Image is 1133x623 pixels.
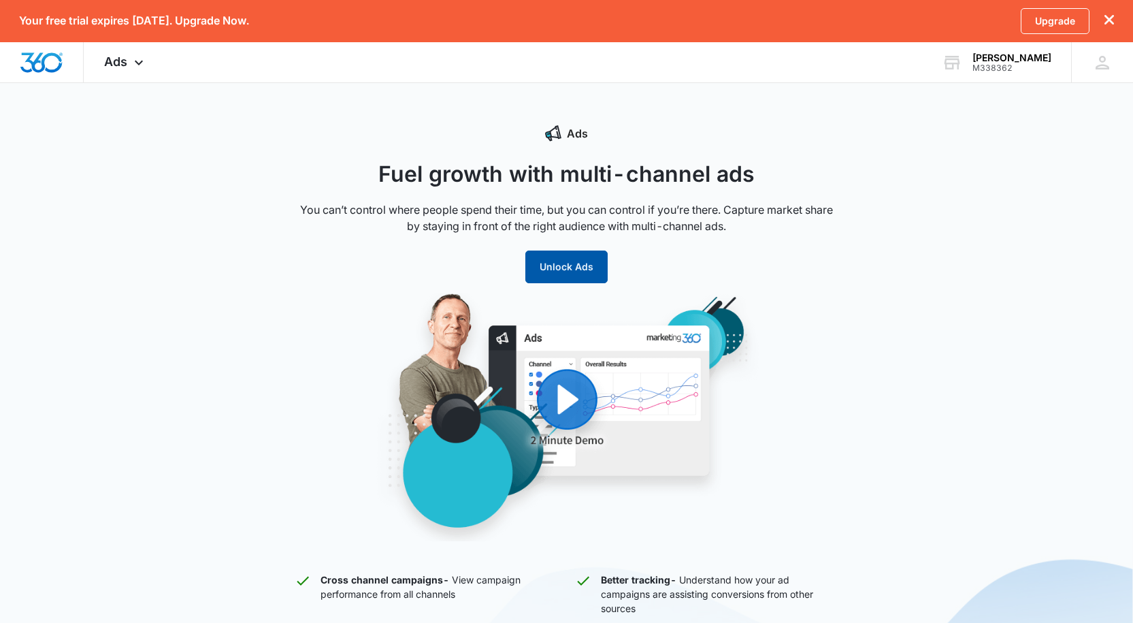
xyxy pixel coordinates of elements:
button: dismiss this dialog [1104,14,1114,27]
a: Unlock Ads [525,261,608,272]
div: Ads [295,125,839,142]
div: account name [972,52,1051,63]
p: You can’t control where people spend their time, but you can control if you’re there. Capture mar... [295,202,839,234]
button: Unlock Ads [525,251,608,283]
h1: Fuel growth with multi-channel ads [295,158,839,191]
div: account id [972,63,1051,73]
div: Ads [84,42,167,82]
p: View campaign performance from all channels [321,573,559,616]
strong: Cross channel campaigns - [321,574,449,586]
img: Ads [308,293,825,541]
span: Ads [104,54,127,69]
strong: Better tracking - [601,574,676,586]
a: Upgrade [1021,8,1089,34]
p: Your free trial expires [DATE]. Upgrade Now. [19,14,249,27]
p: Understand how your ad campaigns are assisting conversions from other sources [601,573,839,616]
